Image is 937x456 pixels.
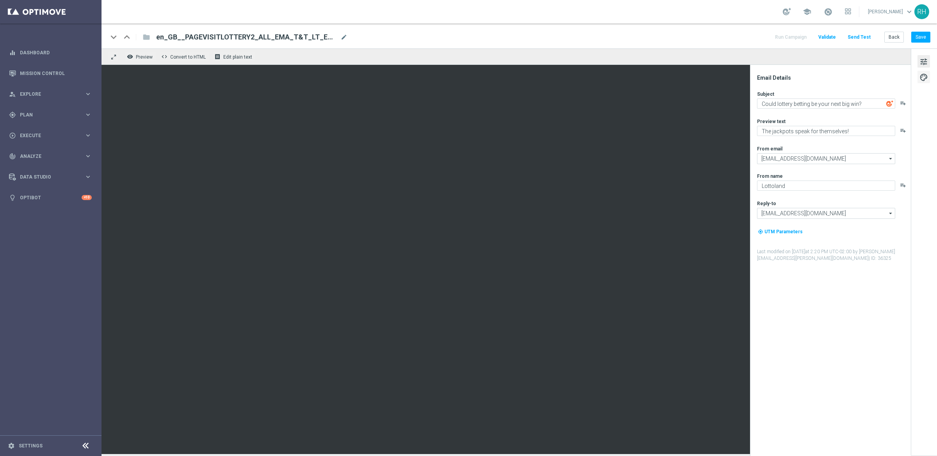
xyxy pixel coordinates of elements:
[20,113,84,117] span: Plan
[919,72,928,82] span: palette
[757,74,910,81] div: Email Details
[911,32,930,43] button: Save
[9,132,92,139] button: play_circle_outline Execute keyboard_arrow_right
[900,182,906,188] button: playlist_add
[867,6,914,18] a: [PERSON_NAME]keyboard_arrow_down
[9,70,92,77] button: Mission Control
[159,52,209,62] button: code Convert to HTML
[161,54,167,60] span: code
[887,208,895,218] i: arrow_drop_down
[887,154,895,164] i: arrow_drop_down
[757,227,803,236] button: my_location UTM Parameters
[9,91,84,98] div: Explore
[20,42,92,63] a: Dashboard
[900,100,906,106] button: playlist_add
[757,200,776,207] label: Reply-to
[20,63,92,84] a: Mission Control
[20,187,82,208] a: Optibot
[9,50,92,56] button: equalizer Dashboard
[20,92,84,97] span: Explore
[84,90,92,98] i: keyboard_arrow_right
[917,71,930,83] button: palette
[340,34,347,41] span: mode_edit
[9,91,16,98] i: person_search
[818,34,836,40] span: Validate
[884,32,904,43] button: Back
[757,153,895,164] input: Select
[9,194,16,201] i: lightbulb
[757,249,910,262] label: Last modified on [DATE] at 2:20 PM UTC-02:00 by [PERSON_NAME][EMAIL_ADDRESS][PERSON_NAME][DOMAIN_...
[9,63,92,84] div: Mission Control
[84,132,92,139] i: keyboard_arrow_right
[758,229,763,234] i: my_location
[9,187,92,208] div: Optibot
[127,54,133,60] i: remove_red_eye
[125,52,156,62] button: remove_red_eye Preview
[757,91,774,97] label: Subject
[9,173,84,181] div: Data Studio
[869,256,891,261] span: | ID: 36325
[82,195,92,200] div: +10
[9,153,16,160] i: track_changes
[9,132,84,139] div: Execute
[9,174,92,180] button: Data Studio keyboard_arrow_right
[900,127,906,134] button: playlist_add
[9,153,92,159] button: track_changes Analyze keyboard_arrow_right
[84,152,92,160] i: keyboard_arrow_right
[136,54,153,60] span: Preview
[20,133,84,138] span: Execute
[9,132,16,139] i: play_circle_outline
[20,154,84,159] span: Analyze
[757,118,786,125] label: Preview text
[9,42,92,63] div: Dashboard
[757,173,783,179] label: From name
[914,4,929,19] div: RH
[757,208,895,219] input: Select
[223,54,252,60] span: Edit plain text
[20,175,84,179] span: Data Studio
[84,173,92,181] i: keyboard_arrow_right
[886,100,893,107] img: optiGenie.svg
[170,54,206,60] span: Convert to HTML
[817,32,837,43] button: Validate
[757,146,782,152] label: From email
[9,111,84,118] div: Plan
[212,52,256,62] button: receipt Edit plain text
[19,443,43,448] a: Settings
[8,442,15,449] i: settings
[919,57,928,67] span: tune
[846,32,872,43] button: Send Test
[9,112,92,118] button: gps_fixed Plan keyboard_arrow_right
[156,32,337,42] span: en_GB__PAGEVISITLOTTERY2_ALL_EMA_T&T_LT_EMAIL1
[84,111,92,118] i: keyboard_arrow_right
[9,111,16,118] i: gps_fixed
[764,229,803,234] span: UTM Parameters
[9,91,92,97] button: person_search Explore keyboard_arrow_right
[905,7,914,16] span: keyboard_arrow_down
[803,7,811,16] span: school
[9,195,92,201] button: lightbulb Optibot +10
[9,49,16,56] i: equalizer
[9,153,84,160] div: Analyze
[917,55,930,68] button: tune
[214,54,221,60] i: receipt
